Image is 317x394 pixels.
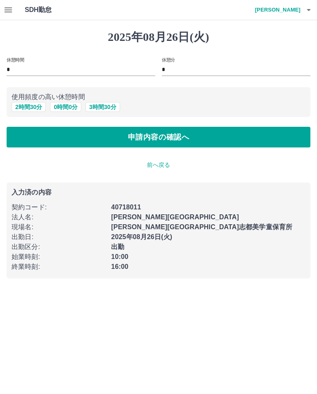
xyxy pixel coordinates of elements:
label: 休憩時間 [7,57,24,63]
button: 0時間0分 [50,102,81,112]
p: 前へ戻る [7,161,310,169]
b: 10:00 [111,253,128,260]
p: 終業時刻 : [12,262,106,272]
b: 40718011 [111,204,141,211]
b: [PERSON_NAME][GEOGRAPHIC_DATA] [111,214,239,221]
b: 2025年08月26日(火) [111,233,172,240]
p: 契約コード : [12,202,106,212]
button: 2時間30分 [12,102,46,112]
p: 出勤区分 : [12,242,106,252]
label: 休憩分 [162,57,175,63]
b: [PERSON_NAME][GEOGRAPHIC_DATA]志都美学童保育所 [111,223,292,230]
p: 使用頻度の高い休憩時間 [12,92,305,102]
p: 法人名 : [12,212,106,222]
button: 申請内容の確認へ [7,127,310,147]
p: 始業時刻 : [12,252,106,262]
h1: 2025年08月26日(火) [7,30,310,44]
b: 出勤 [111,243,124,250]
p: 現場名 : [12,222,106,232]
b: 16:00 [111,263,128,270]
button: 3時間30分 [85,102,120,112]
p: 入力済の内容 [12,189,305,196]
p: 出勤日 : [12,232,106,242]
